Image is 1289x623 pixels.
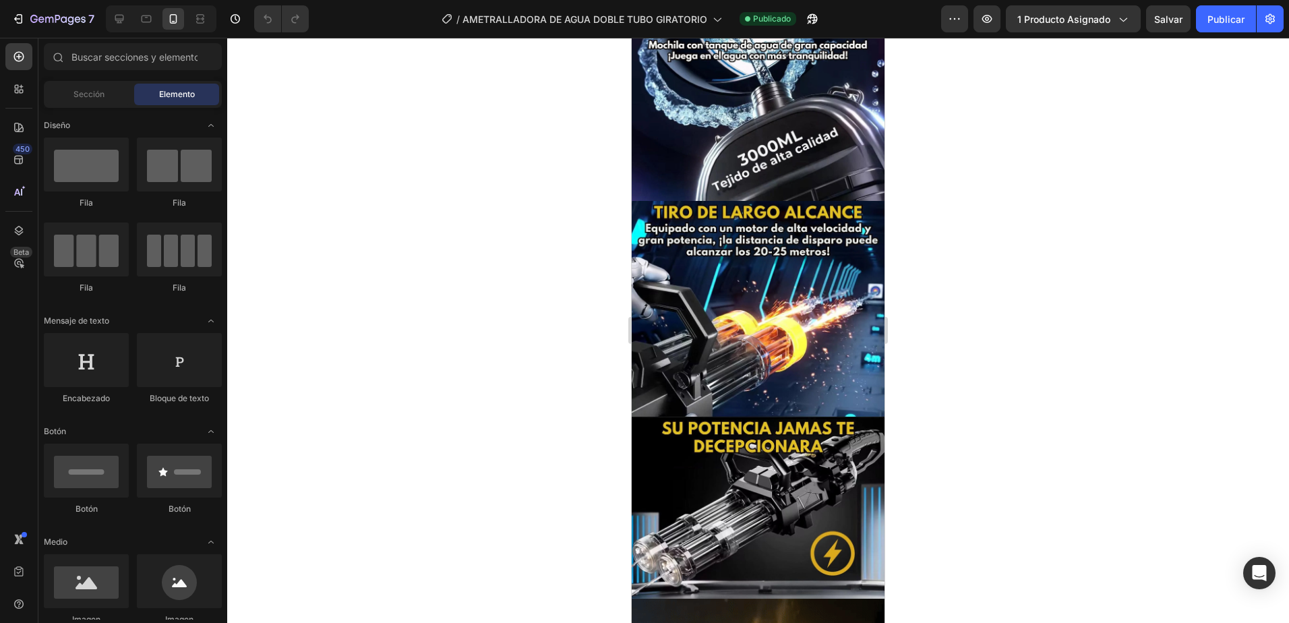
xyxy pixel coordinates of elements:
span: Sección [73,88,104,100]
iframe: Design area [632,38,885,623]
div: Abra Intercom Messenger [1243,557,1276,589]
span: / [456,12,460,26]
div: Botón [137,503,222,515]
button: 1 producto asignado [1006,5,1141,32]
div: Bloque de texto [137,392,222,405]
button: 7 [5,5,100,32]
span: Diseño [44,119,70,131]
span: 1 producto asignado [1017,12,1110,26]
span: Alternar abierto [200,531,222,553]
span: Alternar abierto [200,421,222,442]
div: Encabezado [44,392,129,405]
div: 450 [13,144,32,154]
div: Fila [137,197,222,209]
div: Botón [44,503,129,515]
span: Elemento [159,88,195,100]
span: Publicado [753,13,791,25]
font: Publicar [1207,12,1245,26]
span: Alternar abierto [200,310,222,332]
input: Buscar secciones y elementos [44,43,222,70]
button: Publicar [1196,5,1256,32]
div: Fila [44,197,129,209]
p: 7 [88,11,94,27]
span: Mensaje de texto [44,315,109,327]
span: Salvar [1154,13,1182,25]
span: AMETRALLADORA DE AGUA DOBLE TUBO GIRATORIO [462,12,707,26]
div: Fila [44,282,129,294]
div: Fila [137,282,222,294]
span: Alternar abierto [200,115,222,136]
div: Beta [10,247,32,258]
button: Salvar [1146,5,1191,32]
span: Botón [44,425,66,438]
div: Deshacer/Rehacer [254,5,309,32]
span: Medio [44,536,67,548]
